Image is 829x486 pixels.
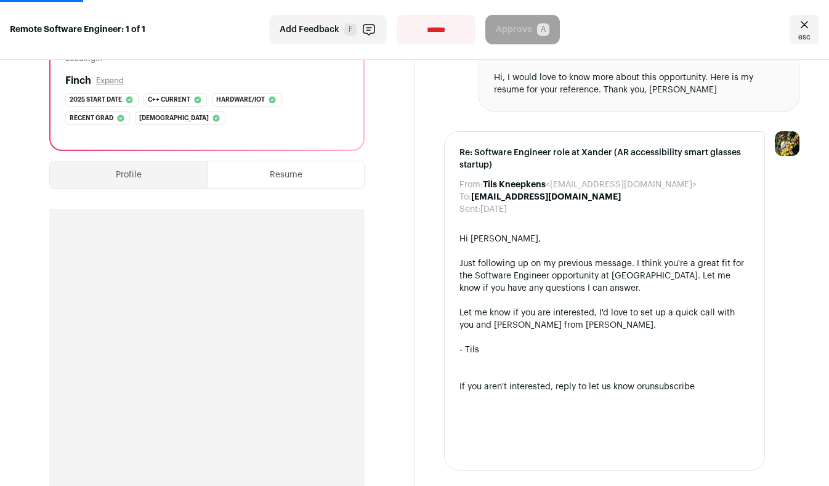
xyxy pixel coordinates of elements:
[459,191,471,203] dt: To:
[459,179,483,191] dt: From:
[459,383,695,391] span: If you aren't interested, reply to let us know or
[50,161,207,188] button: Profile
[70,94,122,106] span: 2025 start date
[216,94,265,106] span: Hardware/iot
[65,73,91,88] h2: Finch
[344,23,357,36] span: F
[459,233,750,245] div: Hi [PERSON_NAME],
[148,94,190,106] span: C++ current
[70,112,113,124] span: Recent grad
[798,32,811,42] span: esc
[459,344,750,356] div: - Tils
[10,23,145,36] strong: Remote Software Engineer: 1 of 1
[459,203,480,216] dt: Sent:
[494,71,784,96] div: Hi, I would love to know more about this opportunity. Here is my resume for your reference. Thank...
[645,383,695,391] a: unsubscribe
[459,257,750,294] div: Just following up on my previous message. I think you're a great fit for the Software Engineer op...
[280,23,339,36] span: Add Feedback
[775,131,799,156] img: 6689865-medium_jpg
[459,307,750,331] div: Let me know if you are interested, I'd love to set up a quick call with you and [PERSON_NAME] fro...
[471,193,621,201] b: [EMAIL_ADDRESS][DOMAIN_NAME]
[269,15,387,44] button: Add Feedback F
[459,147,750,171] span: Re: Software Engineer role at Xander (AR accessibility smart glasses startup)
[208,161,364,188] button: Resume
[480,203,507,216] dd: [DATE]
[790,15,819,44] a: Close
[483,180,546,189] b: Tils Kneepkens
[139,112,209,124] span: [DEMOGRAPHIC_DATA]
[96,76,124,86] button: Expand
[483,179,697,191] dd: <[EMAIL_ADDRESS][DOMAIN_NAME]>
